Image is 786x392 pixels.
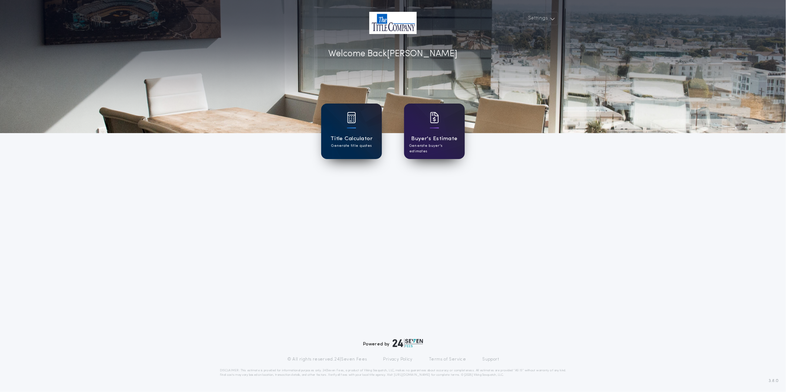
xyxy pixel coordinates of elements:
p: DISCLAIMER: This estimate is provided for informational purposes only. 24|Seven Fees, a product o... [220,368,566,377]
p: Generate buyer's estimates [409,143,460,154]
a: Support [482,356,499,362]
img: card icon [430,112,439,123]
div: Powered by [363,339,423,348]
h1: Buyer's Estimate [411,135,457,143]
a: [URL][DOMAIN_NAME] [394,374,430,376]
a: Terms of Service [429,356,466,362]
img: card icon [347,112,356,123]
img: logo [393,339,423,348]
a: card iconTitle CalculatorGenerate title quotes [321,104,382,159]
button: Settings [523,12,558,25]
img: account-logo [369,12,416,34]
p: Welcome Back [PERSON_NAME] [329,47,458,61]
h1: Title Calculator [330,135,373,143]
p: Generate title quotes [331,143,372,149]
a: card iconBuyer's EstimateGenerate buyer's estimates [404,104,465,159]
p: © All rights reserved. 24|Seven Fees [287,356,367,362]
span: 3.8.0 [769,378,779,384]
a: Privacy Policy [383,356,413,362]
